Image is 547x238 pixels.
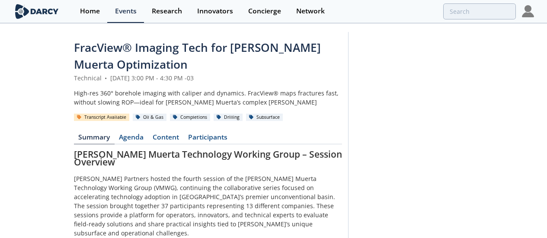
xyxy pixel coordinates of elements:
div: Transcript Available [74,114,130,121]
div: Completions [170,114,211,121]
span: • [103,74,109,82]
div: Drilling [214,114,243,121]
div: Network [296,8,325,15]
p: [PERSON_NAME] Partners hosted the fourth session of the [PERSON_NAME] Muerta Technology Working G... [74,174,342,238]
img: Profile [522,5,534,17]
iframe: chat widget [511,203,538,229]
img: logo-wide.svg [13,4,61,19]
a: Summary [74,134,115,144]
a: Content [148,134,184,144]
div: Concierge [248,8,281,15]
span: FracView® Imaging Tech for [PERSON_NAME] Muerta Optimization [74,40,321,72]
strong: [PERSON_NAME] Muerta Technology Working Group – Session Overview [74,148,342,168]
div: Research [152,8,182,15]
div: Events [115,8,137,15]
div: Home [80,8,100,15]
div: Technical [DATE] 3:00 PM - 4:30 PM -03 [74,73,342,83]
div: Subsurface [246,114,283,121]
div: Innovators [197,8,233,15]
input: Advanced Search [443,3,516,19]
a: Participants [184,134,232,144]
div: High-res 360° borehole imaging with caliper and dynamics. FracView® maps fractures fast, without ... [74,89,342,107]
a: Agenda [115,134,148,144]
div: Oil & Gas [133,114,167,121]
